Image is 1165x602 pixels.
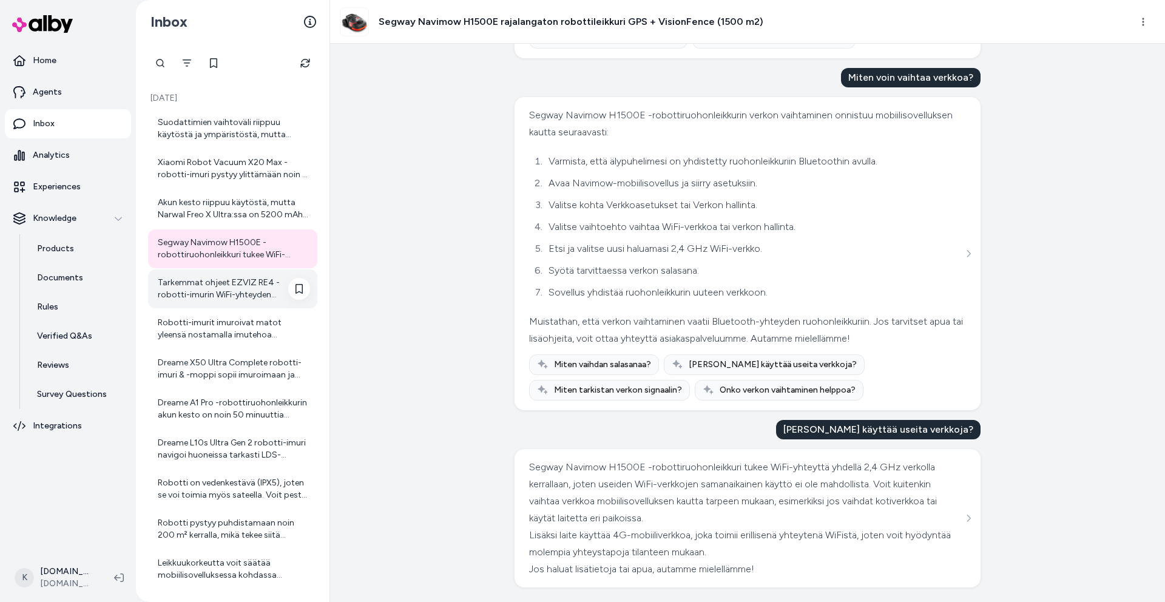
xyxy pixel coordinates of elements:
div: Lisäksi laite käyttää 4G-mobiiliverkkoa, joka toimii erillisenä yhteytenä WiFistä, joten voit hyö... [529,527,963,561]
div: Dreame X50 Ultra Complete robotti-imuri & -moppi sopii imuroimaan ja moppaamaan isoja asuntoja, s... [158,357,310,381]
button: Knowledge [5,204,131,233]
li: Syötä tarvittaessa verkon salasana. [545,262,963,279]
div: Segway Navimow H1500E -robottiruohonleikkurin verkon vaihtaminen onnistuu mobiilisovelluksen kaut... [529,107,963,141]
li: Etsi ja valitse uusi haluamasi 2,4 GHz WiFi-verkko. [545,240,963,257]
p: [DATE] [148,92,317,104]
a: Reviews [25,351,131,380]
p: Analytics [33,149,70,161]
span: K [15,568,34,587]
a: Products [25,234,131,263]
span: [DOMAIN_NAME] [40,578,95,590]
button: See more [961,511,976,526]
li: Valitse kohta Verkkoasetukset tai Verkon hallinta. [545,197,963,214]
button: See more [961,246,976,261]
a: Robotti pystyy puhdistamaan noin 200 m² kerralla, mikä tekee siitä sopivan isoihin asuntoihin. [148,510,317,549]
a: Robotti on vedenkestävä (IPX5), joten se voi toimia myös sateella. Voit pestä sen puutarhaletkull... [148,470,317,509]
span: Miten vaihdan salasanaa? [554,359,651,371]
a: Experiences [5,172,131,201]
a: Leikkuukorkeutta voit säätää mobiilisovelluksessa kohdassa Asetukset > RUOHONLEIKKURI > Leikkuuko... [148,550,317,589]
p: Inbox [33,118,55,130]
p: Experiences [33,181,81,193]
div: Xiaomi Robot Vacuum X20 Max -robotti-imuri pystyy ylittämään noin 2 cm korkuiset kynnykset. Se tu... [158,157,310,181]
div: Segway Navimow H1500E -robottiruohonleikkuri tukee WiFi-yhteyttä yhdellä 2,4 GHz verkolla kerrall... [529,459,963,527]
p: Agents [33,86,62,98]
a: Integrations [5,411,131,441]
div: Suodattimien vaihtoväli riippuu käytöstä ja ympäristöstä, mutta yleisesti suositellaan HEPA-suoda... [158,117,310,141]
a: Suodattimien vaihtoväli riippuu käytöstä ja ympäristöstä, mutta yleisesti suositellaan HEPA-suoda... [148,109,317,148]
span: [PERSON_NAME] käyttää useita verkkoja? [689,359,857,371]
div: Miten voin vaihtaa verkkoa? [841,68,981,87]
li: Valitse vaihtoehto vaihtaa WiFi-verkkoa tai verkon hallinta. [545,218,963,235]
a: Survey Questions [25,380,131,409]
h2: Inbox [150,13,187,31]
a: Rules [25,293,131,322]
a: Dreame A1 Pro -robottiruohonleikkurin akun kesto on noin 50 minuuttia yhdellä latauksella. Lataus... [148,390,317,428]
a: Tarkemmat ohjeet EZVIZ RE4 -robotti-imurin WiFi-yhteyden muodostamiseen löydät yleensä laitteen m... [148,269,317,308]
a: Analytics [5,141,131,170]
p: [DOMAIN_NAME] Shopify [40,566,95,578]
a: Agents [5,78,131,107]
div: Leikkuukorkeutta voit säätää mobiilisovelluksessa kohdassa Asetukset > RUOHONLEIKKURI > Leikkuuko... [158,557,310,581]
div: Dreame A1 Pro -robottiruohonleikkurin akun kesto on noin 50 minuuttia yhdellä latauksella. Lataus... [158,397,310,421]
a: Dreame X50 Ultra Complete robotti-imuri & -moppi sopii imuroimaan ja moppaamaan isoja asuntoja, s... [148,350,317,388]
a: Documents [25,263,131,293]
p: Survey Questions [37,388,107,401]
a: Xiaomi Robot Vacuum X20 Max -robotti-imuri pystyy ylittämään noin 2 cm korkuiset kynnykset. Se tu... [148,149,317,188]
h3: Segway Navimow H1500E rajalangaton robottileikkuri GPS + VisionFence (1500 m2) [379,15,763,29]
a: Dreame L10s Ultra Gen 2 robotti-imuri navigoi huoneissa tarkasti LDS-laserskannauksen avulla. Se ... [148,430,317,468]
div: Robotti-imurit imuroivat matot yleensä nostamalla imutehoa mattojen päällä ja käyttämällä sivuhar... [158,317,310,341]
li: Varmista, että älypuhelimesi on yhdistetty ruohonleikkuriin Bluetoothin avulla. [545,153,963,170]
div: Robotti pystyy puhdistamaan noin 200 m² kerralla, mikä tekee siitä sopivan isoihin asuntoihin. [158,517,310,541]
div: Akun kesto riippuu käytöstä, mutta Narwal Freo X Ultra:ssa on 5200 mAh Li-Ion akku, joka tarjoaa ... [158,197,310,221]
p: Documents [37,272,83,284]
a: Verified Q&As [25,322,131,351]
p: Verified Q&As [37,330,92,342]
div: Robotti on vedenkestävä (IPX5), joten se voi toimia myös sateella. Voit pestä sen puutarhaletkull... [158,477,310,501]
li: Avaa Navimow-mobiilisovellus ja siirry asetuksiin. [545,175,963,192]
p: Integrations [33,420,82,432]
button: K[DOMAIN_NAME] Shopify[DOMAIN_NAME] [7,558,104,597]
button: Refresh [293,51,317,75]
img: alby Logo [12,15,73,33]
p: Reviews [37,359,69,371]
a: Robotti-imurit imuroivat matot yleensä nostamalla imutehoa mattojen päällä ja käyttämällä sivuhar... [148,309,317,348]
div: [PERSON_NAME] käyttää useita verkkoja? [776,420,981,439]
div: Jos haluat lisätietoja tai apua, autamme mielellämme! [529,561,963,578]
div: Tarkemmat ohjeet EZVIZ RE4 -robotti-imurin WiFi-yhteyden muodostamiseen löydät yleensä laitteen m... [158,277,310,301]
img: Segway_Navimow_H_1500_3000E_top_1.jpg [340,8,368,36]
p: Products [37,243,74,255]
span: Onko verkon vaihtaminen helppoa? [720,384,856,396]
p: Knowledge [33,212,76,225]
div: Dreame L10s Ultra Gen 2 robotti-imuri navigoi huoneissa tarkasti LDS-laserskannauksen avulla. Se ... [158,437,310,461]
button: Filter [175,51,199,75]
a: Akun kesto riippuu käytöstä, mutta Narwal Freo X Ultra:ssa on 5200 mAh Li-Ion akku, joka tarjoaa ... [148,189,317,228]
a: Inbox [5,109,131,138]
p: Home [33,55,56,67]
div: Segway Navimow H1500E -robottiruohonleikkuri tukee WiFi-yhteyttä yhdellä 2,4 GHz verkolla kerrall... [158,237,310,261]
li: Sovellus yhdistää ruohonleikkurin uuteen verkkoon. [545,284,963,301]
p: Rules [37,301,58,313]
div: Muistathan, että verkon vaihtaminen vaatii Bluetooth-yhteyden ruohonleikkuriin. Jos tarvitset apu... [529,313,963,347]
span: Miten tarkistan verkon signaalin? [554,384,682,396]
a: Segway Navimow H1500E -robottiruohonleikkuri tukee WiFi-yhteyttä yhdellä 2,4 GHz verkolla kerrall... [148,229,317,268]
a: Home [5,46,131,75]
